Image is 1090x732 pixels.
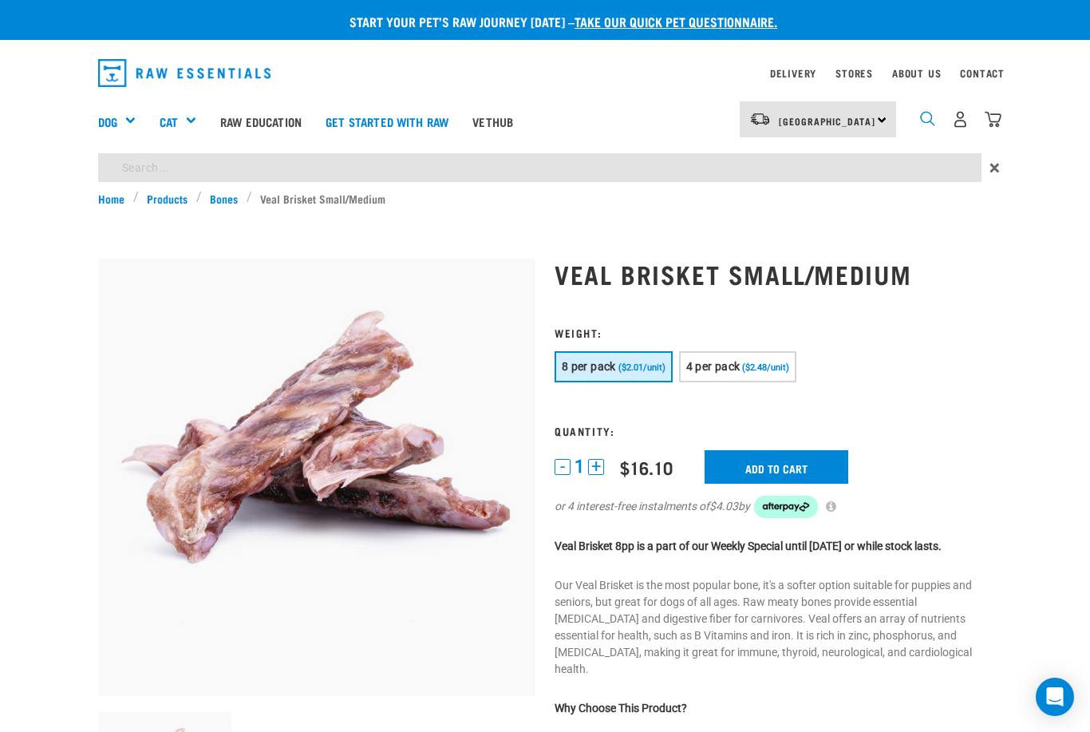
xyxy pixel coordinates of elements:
[754,496,818,518] img: Afterpay
[208,89,314,153] a: Raw Education
[618,362,665,373] span: ($2.01/unit)
[555,496,992,518] div: or 4 interest-free instalments of by
[160,113,178,131] a: Cat
[555,425,992,437] h3: Quantity:
[952,111,969,128] img: user.png
[98,153,981,182] input: Search...
[314,89,460,153] a: Get started with Raw
[85,53,1005,93] nav: dropdown navigation
[920,111,935,126] img: home-icon-1@2x.png
[989,153,1000,182] span: ×
[892,70,941,76] a: About Us
[620,457,673,477] div: $16.10
[555,351,673,382] button: 8 per pack ($2.01/unit)
[1036,678,1074,716] div: Open Intercom Messenger
[709,498,738,515] span: $4.03
[686,360,740,373] span: 4 per pack
[98,113,117,131] a: Dog
[460,89,525,153] a: Vethub
[98,59,271,87] img: Raw Essentials Logo
[835,70,873,76] a: Stores
[588,459,604,475] button: +
[575,458,584,475] span: 1
[139,190,196,207] a: Products
[742,362,789,373] span: ($2.48/unit)
[555,459,571,475] button: -
[98,190,133,207] a: Home
[575,18,777,25] a: take our quick pet questionnaire.
[562,360,616,373] span: 8 per pack
[770,70,816,76] a: Delivery
[555,540,942,552] strong: Veal Brisket 8pp is a part of our Weekly Special until [DATE] or while stock lasts.
[555,577,992,678] p: Our Veal Brisket is the most popular bone, it's a softer option suitable for puppies and seniors,...
[555,702,687,714] strong: Why Choose This Product?
[705,450,848,484] input: Add to cart
[985,111,1001,128] img: home-icon@2x.png
[98,259,535,696] img: 1207 Veal Brisket 4pp 01
[202,190,247,207] a: Bones
[98,190,992,207] nav: breadcrumbs
[555,259,992,288] h1: Veal Brisket Small/Medium
[679,351,797,382] button: 4 per pack ($2.48/unit)
[749,112,771,126] img: van-moving.png
[960,70,1005,76] a: Contact
[555,326,992,338] h3: Weight:
[779,118,875,124] span: [GEOGRAPHIC_DATA]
